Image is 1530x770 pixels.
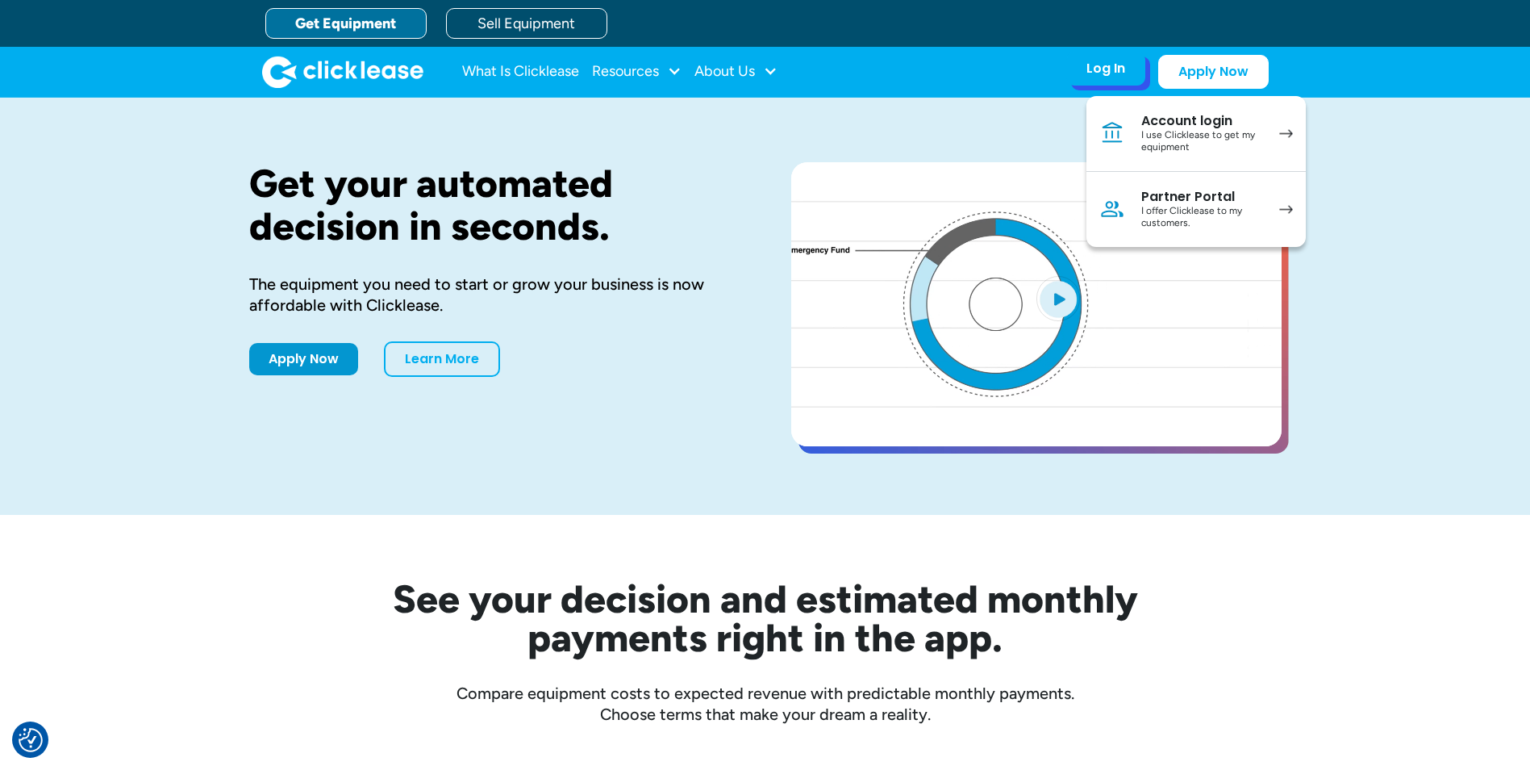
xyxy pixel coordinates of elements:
div: Log In [1086,61,1125,77]
h1: Get your automated decision in seconds. [249,162,740,248]
div: Compare equipment costs to expected revenue with predictable monthly payments. Choose terms that ... [249,683,1282,725]
div: About Us [694,56,778,88]
div: Partner Portal [1141,189,1263,205]
div: Account login [1141,113,1263,129]
a: Learn More [384,341,500,377]
div: The equipment you need to start or grow your business is now affordable with Clicklease. [249,274,740,316]
a: home [262,56,423,88]
img: Bank icon [1099,120,1125,146]
a: What Is Clicklease [462,56,579,88]
button: Consent Preferences [19,728,43,752]
div: Resources [592,56,682,88]
div: I offer Clicklease to my customers. [1141,205,1263,230]
img: Clicklease logo [262,56,423,88]
a: open lightbox [791,162,1282,446]
a: Partner PortalI offer Clicklease to my customers. [1086,172,1306,247]
h2: See your decision and estimated monthly payments right in the app. [314,580,1217,657]
a: Get Equipment [265,8,427,39]
a: Account loginI use Clicklease to get my equipment [1086,96,1306,172]
div: I use Clicklease to get my equipment [1141,129,1263,154]
img: Revisit consent button [19,728,43,752]
img: Blue play button logo on a light blue circular background [1036,276,1080,321]
a: Apply Now [249,343,358,375]
img: Person icon [1099,196,1125,222]
a: Apply Now [1158,55,1269,89]
img: arrow [1279,205,1293,214]
img: arrow [1279,129,1293,138]
nav: Log In [1086,96,1306,247]
a: Sell Equipment [446,8,607,39]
